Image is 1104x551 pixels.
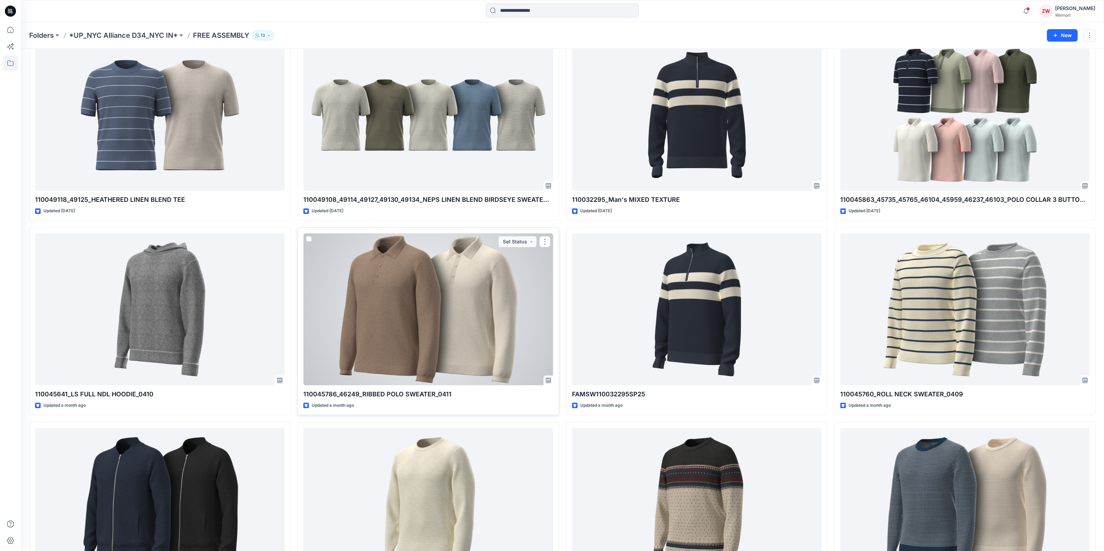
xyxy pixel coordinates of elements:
p: 13 [261,32,265,39]
p: 110045863_45735_45765_46104_45959_46237_46103_POLO COLLAR 3 BUTTON SHORT SLEEVE SWEATER [840,195,1090,205]
p: Updated [DATE] [312,207,343,215]
p: 110045760_ROLL NECK SWEATER_0409 [840,389,1090,399]
p: Updated [DATE] [849,207,880,215]
p: 110045641_LS FULL NDL HOODIE_0410 [35,389,285,399]
p: 110045786_46249_RIBBED POLO SWEATER_0411 [303,389,553,399]
a: 110049118_49125_HEATHERED LINEN BLEND TEE [35,39,285,191]
p: Updated a month ago [43,402,86,409]
a: 110032295_Man's MIXED TEXTURE [572,39,821,191]
p: Updated [DATE] [580,207,612,215]
p: Updated a month ago [849,402,891,409]
a: 110045641_LS FULL NDL HOODIE_0410 [35,233,285,385]
button: New [1047,29,1078,42]
a: 110045786_46249_RIBBED POLO SWEATER_0411 [303,233,553,385]
p: FAMSW110032295SP25 [572,389,821,399]
p: 110049118_49125_HEATHERED LINEN BLEND TEE [35,195,285,205]
a: *UP_NYC Alliance D34_NYC IN* [69,31,178,40]
p: Updated a month ago [580,402,623,409]
a: 110049108_49114_49127_49130_49134_NEPS LINEN BLEND BIRDSEYE SWEATER TEE_0718 [303,39,553,191]
a: FAMSW110032295SP25 [572,233,821,385]
div: Walmart [1055,12,1095,18]
p: FREE ASSEMBLY [193,31,249,40]
a: 110045863_45735_45765_46104_45959_46237_46103_POLO COLLAR 3 BUTTON SHORT SLEEVE SWEATER [840,39,1090,191]
div: ZW [1040,5,1052,17]
a: Folders [29,31,54,40]
p: 110032295_Man's MIXED TEXTURE [572,195,821,205]
p: Updated [DATE] [43,207,75,215]
a: 110045760_ROLL NECK SWEATER_0409 [840,233,1090,385]
p: Updated a month ago [312,402,354,409]
button: 13 [252,31,274,40]
div: [PERSON_NAME] [1055,4,1095,12]
p: 110049108_49114_49127_49130_49134_NEPS LINEN BLEND BIRDSEYE SWEATER TEE_0718 [303,195,553,205]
